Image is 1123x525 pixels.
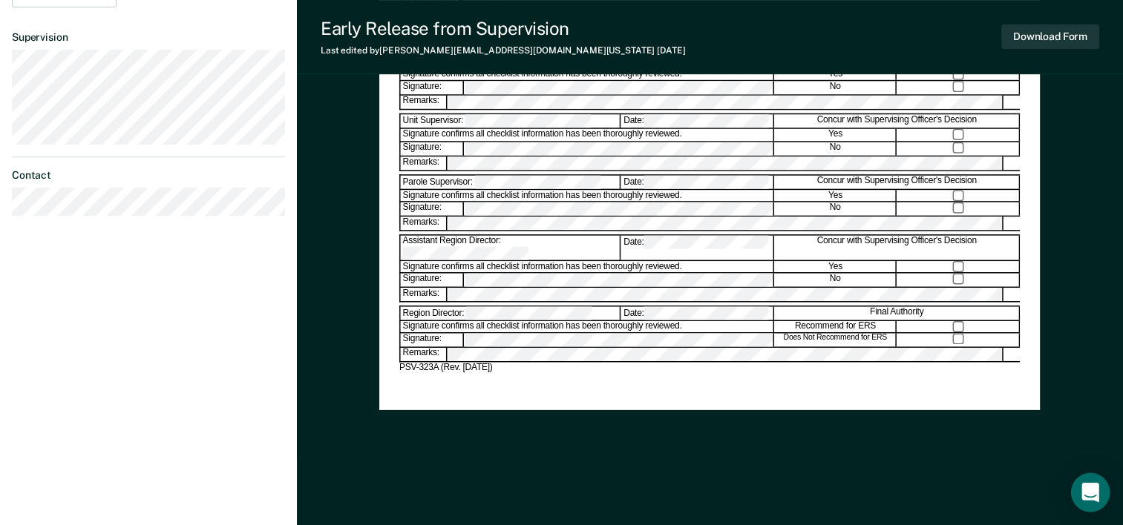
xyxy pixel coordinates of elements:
[401,235,621,260] div: Assistant Region Director:
[401,217,448,230] div: Remarks:
[621,115,773,128] div: Date:
[775,321,897,332] div: Recommend for ERS
[775,82,897,95] div: No
[401,115,621,128] div: Unit Supervisor:
[775,273,897,286] div: No
[401,202,464,215] div: Signature:
[12,31,285,44] dt: Supervision
[775,333,897,346] div: Does Not Recommend for ERS
[621,306,773,320] div: Date:
[775,69,897,80] div: Yes
[401,333,464,346] div: Signature:
[401,306,621,320] div: Region Director:
[401,142,464,155] div: Signature:
[401,190,774,201] div: Signature confirms all checklist information has been thoroughly reviewed.
[1001,24,1099,49] button: Download Form
[401,175,621,188] div: Parole Supervisor:
[401,129,774,140] div: Signature confirms all checklist information has been thoroughly reviewed.
[621,175,773,188] div: Date:
[399,362,1020,373] div: PSV-323A (Rev. [DATE])
[401,96,448,109] div: Remarks:
[321,18,685,39] div: Early Release from Supervision
[775,235,1020,260] div: Concur with Supervising Officer's Decision
[621,235,773,260] div: Date:
[401,156,448,170] div: Remarks:
[321,45,685,56] div: Last edited by [PERSON_NAME][EMAIL_ADDRESS][DOMAIN_NAME][US_STATE]
[775,129,897,140] div: Yes
[775,115,1020,128] div: Concur with Supervising Officer's Decision
[775,306,1020,320] div: Final Authority
[657,45,685,56] span: [DATE]
[401,348,448,361] div: Remarks:
[775,190,897,201] div: Yes
[775,175,1020,188] div: Concur with Supervising Officer's Decision
[775,261,897,272] div: Yes
[775,142,897,155] div: No
[775,202,897,215] div: No
[401,273,464,286] div: Signature:
[401,321,774,332] div: Signature confirms all checklist information has been thoroughly reviewed.
[1071,473,1110,512] div: Open Intercom Messenger
[12,169,285,182] dt: Contact
[401,69,774,80] div: Signature confirms all checklist information has been thoroughly reviewed.
[401,261,774,272] div: Signature confirms all checklist information has been thoroughly reviewed.
[401,82,464,95] div: Signature:
[401,288,448,301] div: Remarks:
